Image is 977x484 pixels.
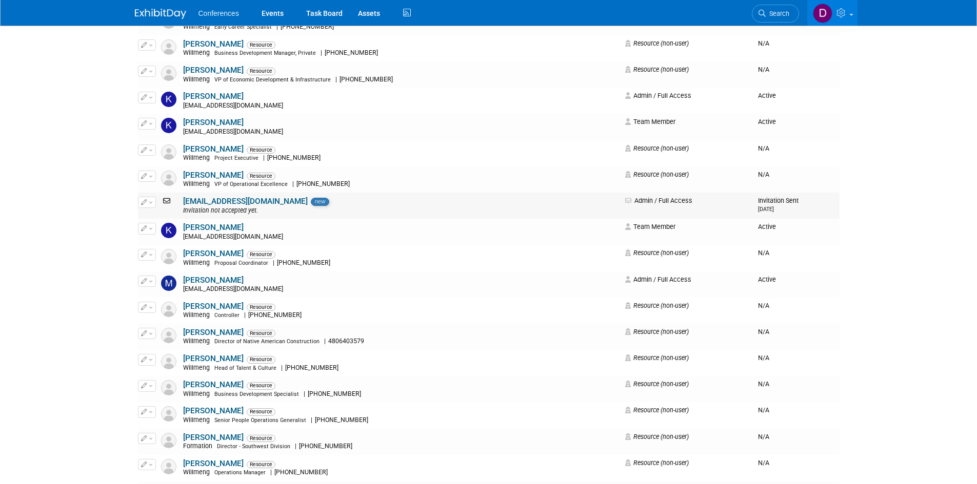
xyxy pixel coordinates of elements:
[183,92,244,101] a: [PERSON_NAME]
[758,118,776,125] span: Active
[161,459,176,474] img: Resource
[263,154,265,161] span: |
[758,433,769,440] span: N/A
[758,302,769,309] span: N/A
[161,66,176,81] img: Resource
[183,49,213,56] span: Willmeng
[214,181,288,187] span: VP of Operational Excellence
[183,233,619,241] div: [EMAIL_ADDRESS][DOMAIN_NAME]
[214,76,331,83] span: VP of Economic Development & Infrastructure
[281,364,283,371] span: |
[183,390,213,397] span: Willmeng
[217,443,290,450] span: Director - Southwest Division
[273,259,274,266] span: |
[311,416,312,424] span: |
[296,443,355,450] span: [PHONE_NUMBER]
[625,197,692,204] span: Admin / Full Access
[758,39,769,47] span: N/A
[625,39,689,47] span: Resource (non-user)
[183,118,244,127] a: [PERSON_NAME]
[247,330,275,337] span: Resource
[272,469,331,476] span: [PHONE_NUMBER]
[214,50,316,56] span: Business Development Manager, Private
[758,171,769,178] span: N/A
[758,197,799,213] span: Invitation Sent
[183,338,213,345] span: Willmeng
[758,406,769,414] span: N/A
[183,433,244,442] a: [PERSON_NAME]
[758,92,776,99] span: Active
[247,461,275,468] span: Resource
[304,390,305,397] span: |
[766,10,789,17] span: Search
[247,304,275,311] span: Resource
[161,249,176,264] img: Resource
[625,92,691,99] span: Admin / Full Access
[214,260,268,266] span: Proposal Coordinator
[214,24,272,30] span: Early Career Specialist
[183,354,244,363] a: [PERSON_NAME]
[183,328,244,337] a: [PERSON_NAME]
[758,206,774,213] small: [DATE]
[292,180,294,187] span: |
[758,380,769,388] span: N/A
[183,171,244,180] a: [PERSON_NAME]
[183,197,308,206] a: [EMAIL_ADDRESS][DOMAIN_NAME]
[322,49,381,56] span: [PHONE_NUMBER]
[625,406,689,414] span: Resource (non-user)
[324,338,326,345] span: |
[283,364,342,371] span: [PHONE_NUMBER]
[758,223,776,230] span: Active
[183,469,213,476] span: Willmeng
[183,364,213,371] span: Willmeng
[625,171,689,178] span: Resource (non-user)
[276,23,278,30] span: |
[183,443,215,450] span: Formation
[135,9,186,19] img: ExhibitDay
[625,276,691,283] span: Admin / Full Access
[161,406,176,422] img: Resource
[247,41,275,49] span: Resource
[247,408,275,415] span: Resource
[246,311,305,319] span: [PHONE_NUMBER]
[625,249,689,257] span: Resource (non-user)
[813,4,832,23] img: Diane Arabia
[161,276,176,291] img: Marie Phelps
[625,118,675,125] span: Team Member
[183,223,244,232] a: [PERSON_NAME]
[247,251,275,258] span: Resource
[326,338,367,345] span: 4806403579
[183,276,244,285] a: [PERSON_NAME]
[214,417,306,424] span: Senior People Operations Generalist
[758,459,769,467] span: N/A
[265,154,324,161] span: [PHONE_NUMBER]
[312,416,371,424] span: [PHONE_NUMBER]
[758,66,769,73] span: N/A
[183,302,244,311] a: [PERSON_NAME]
[278,23,337,30] span: [PHONE_NUMBER]
[183,207,619,215] div: Invitation not accepted yet.
[321,49,322,56] span: |
[214,365,276,371] span: Head of Talent & Culture
[161,118,176,133] img: Kelly Vaughn
[335,76,337,83] span: |
[625,66,689,73] span: Resource (non-user)
[161,354,176,369] img: Resource
[161,223,176,238] img: Krista Norton
[758,144,769,152] span: N/A
[183,128,619,136] div: [EMAIL_ADDRESS][DOMAIN_NAME]
[214,338,320,345] span: Director of Native American Construction
[161,39,176,55] img: Resource
[752,5,799,23] a: Search
[183,380,244,389] a: [PERSON_NAME]
[244,311,246,319] span: |
[337,76,396,83] span: [PHONE_NUMBER]
[758,354,769,362] span: N/A
[247,68,275,75] span: Resource
[183,285,619,293] div: [EMAIL_ADDRESS][DOMAIN_NAME]
[183,144,244,154] a: [PERSON_NAME]
[183,76,213,83] span: Willmeng
[183,459,244,468] a: [PERSON_NAME]
[247,173,275,180] span: Resource
[758,328,769,335] span: N/A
